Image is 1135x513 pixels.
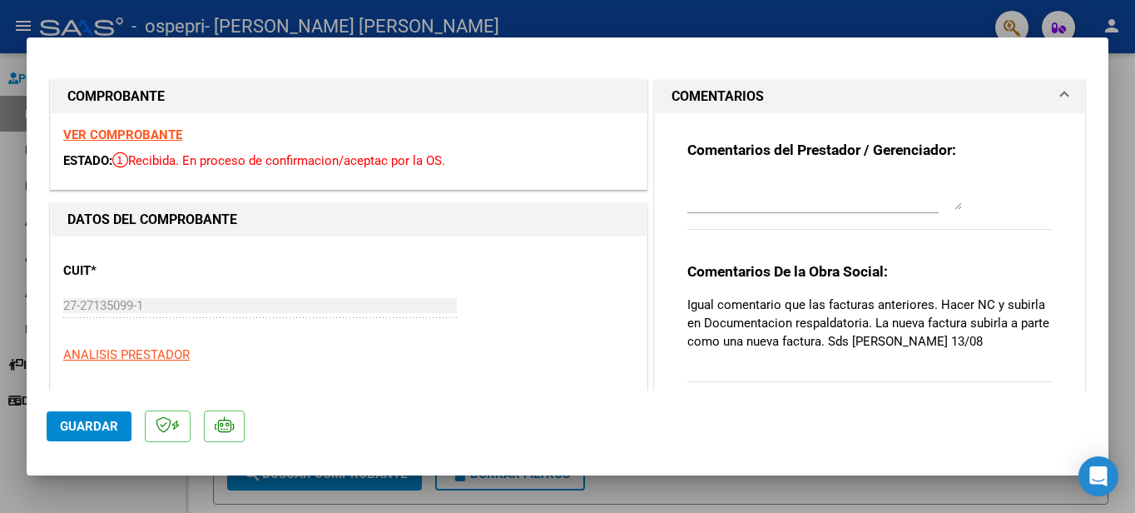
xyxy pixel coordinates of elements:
button: Guardar [47,411,131,441]
span: Guardar [60,419,118,434]
p: Area destinado * [63,390,235,409]
p: Igual comentario que las facturas anteriores. Hacer NC y subirla en Documentacion respaldatoria. ... [687,296,1052,351]
p: CUIT [63,261,235,281]
a: VER COMPROBANTE [63,127,182,142]
span: ESTADO: [63,153,112,168]
span: ANALISIS PRESTADOR [63,347,190,362]
h1: COMENTARIOS [672,87,764,107]
div: Open Intercom Messenger [1078,456,1118,496]
mat-expansion-panel-header: COMENTARIOS [655,80,1084,113]
div: COMENTARIOS [655,113,1084,426]
strong: Comentarios del Prestador / Gerenciador: [687,142,956,158]
strong: DATOS DEL COMPROBANTE [67,212,237,227]
strong: COMPROBANTE [67,88,165,104]
span: Recibida. En proceso de confirmacion/aceptac por la OS. [112,153,445,168]
strong: Comentarios De la Obra Social: [687,263,888,280]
